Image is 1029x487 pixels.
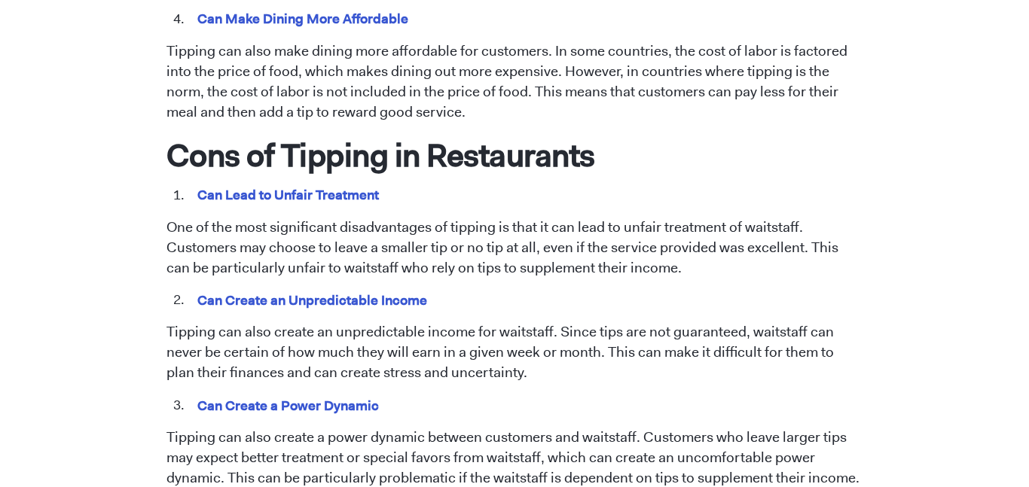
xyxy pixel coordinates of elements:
[195,7,411,30] mark: Can Make Dining More Affordable
[166,218,863,279] p: One of the most significant disadvantages of tipping is that it can lead to unfair treatment of w...
[166,135,863,175] h1: Cons of Tipping in Restaurants
[195,183,382,206] mark: Can Lead to Unfair Treatment
[195,288,430,312] mark: Can Create an Unpredictable Income
[166,322,863,383] p: Tipping can also create an unpredictable income for waitstaff. Since tips are not guaranteed, wai...
[166,41,863,123] p: Tipping can also make dining more affordable for customers. In some countries, the cost of labor ...
[195,394,382,417] mark: Can Create a Power Dynamic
